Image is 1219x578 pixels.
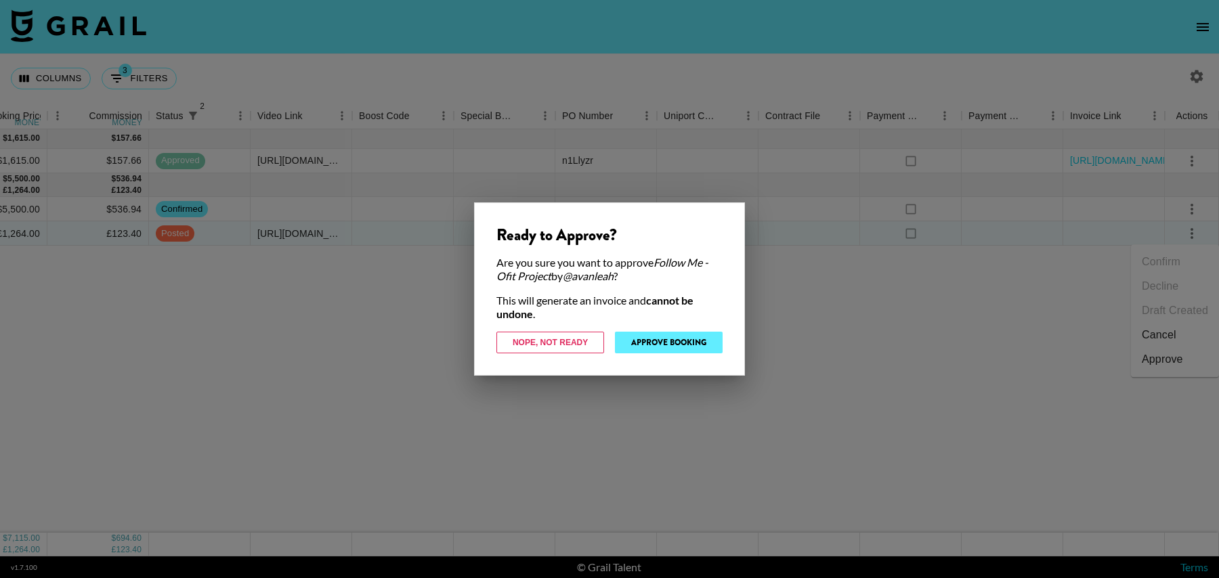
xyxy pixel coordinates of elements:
[496,225,723,245] div: Ready to Approve?
[496,294,723,321] div: This will generate an invoice and .
[496,294,693,320] strong: cannot be undone
[496,332,604,353] button: Nope, Not Ready
[615,332,723,353] button: Approve Booking
[563,269,614,282] em: @ avanleah
[496,256,708,282] em: Follow Me - Ofit Project
[496,256,723,283] div: Are you sure you want to approve by ?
